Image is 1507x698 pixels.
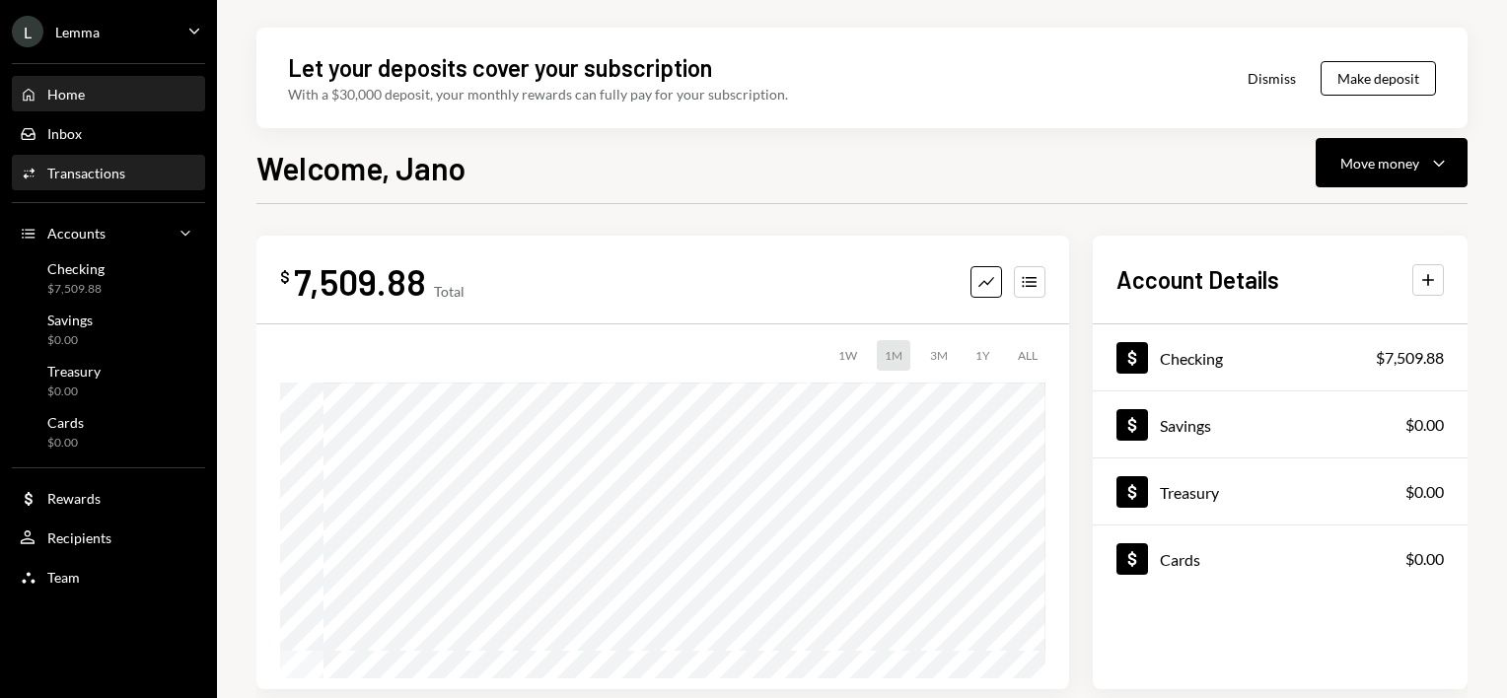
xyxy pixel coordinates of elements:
a: Team [12,559,205,594]
a: Treasury$0.00 [1093,458,1468,524]
div: 1W [830,340,865,371]
a: Accounts [12,215,205,250]
div: Savings [1160,416,1211,435]
div: 7,509.88 [294,259,426,304]
a: Transactions [12,155,205,190]
div: Cards [47,414,84,431]
div: Home [47,86,85,103]
div: Inbox [47,125,82,142]
div: $ [280,267,290,287]
div: 1M [877,340,910,371]
div: L [12,16,43,47]
div: Cards [1160,550,1200,569]
a: Treasury$0.00 [12,357,205,404]
button: Move money [1316,138,1468,187]
div: Treasury [1160,483,1219,502]
a: Checking$7,509.88 [1093,324,1468,390]
a: Recipients [12,520,205,555]
div: Checking [47,260,105,277]
a: Inbox [12,115,205,151]
div: $0.00 [1405,547,1444,571]
div: $7,509.88 [47,281,105,298]
button: Make deposit [1321,61,1436,96]
a: Savings$0.00 [1093,391,1468,457]
h1: Welcome, Jano [256,148,466,187]
div: Recipients [47,529,111,546]
a: Cards$0.00 [12,408,205,455]
a: Cards$0.00 [1093,525,1468,592]
div: Checking [1160,349,1223,368]
div: Savings [47,312,93,328]
div: Treasury [47,363,101,380]
button: Dismiss [1223,55,1321,102]
div: Move money [1340,153,1419,174]
div: With a $30,000 deposit, your monthly rewards can fully pay for your subscription. [288,84,788,105]
h2: Account Details [1116,263,1279,296]
a: Rewards [12,480,205,516]
a: Home [12,76,205,111]
div: Team [47,569,80,586]
div: 3M [922,340,956,371]
div: Let your deposits cover your subscription [288,51,712,84]
div: ALL [1010,340,1045,371]
div: 1Y [968,340,998,371]
a: Savings$0.00 [12,306,205,353]
div: $7,509.88 [1376,346,1444,370]
div: $0.00 [1405,480,1444,504]
div: Lemma [55,24,100,40]
div: $0.00 [47,435,84,452]
div: Transactions [47,165,125,181]
div: $0.00 [1405,413,1444,437]
div: $0.00 [47,384,101,400]
a: Checking$7,509.88 [12,254,205,302]
div: Total [434,283,465,300]
div: Rewards [47,490,101,507]
div: $0.00 [47,332,93,349]
div: Accounts [47,225,106,242]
